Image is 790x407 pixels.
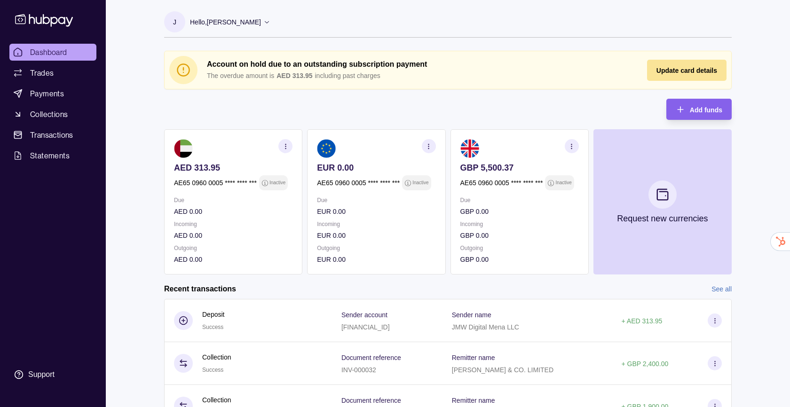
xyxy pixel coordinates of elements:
[9,64,96,81] a: Trades
[9,44,96,61] a: Dashboard
[207,70,274,81] p: The overdue amount is
[341,397,401,404] p: Document reference
[30,150,70,161] span: Statements
[174,243,292,253] p: Outgoing
[174,206,292,217] p: AED 0.00
[460,139,479,158] img: gb
[317,230,435,241] p: EUR 0.00
[341,366,376,374] p: INV-000032
[30,67,54,78] span: Trades
[452,311,491,319] p: Sender name
[317,139,336,158] img: eu
[452,323,519,331] p: JMW Digital Mena LLC
[276,70,312,81] p: AED 313.95
[315,70,380,81] p: including past charges
[9,147,96,164] a: Statements
[202,352,231,362] p: Collection
[9,106,96,123] a: Collections
[460,206,579,217] p: GBP 0.00
[28,369,55,380] div: Support
[317,219,435,229] p: Incoming
[174,230,292,241] p: AED 0.00
[202,367,223,373] span: Success
[460,163,579,173] p: GBP 5,500.37
[174,254,292,265] p: AED 0.00
[452,397,495,404] p: Remitter name
[174,163,292,173] p: AED 313.95
[30,109,68,120] span: Collections
[190,17,261,27] p: Hello, [PERSON_NAME]
[690,106,722,114] span: Add funds
[207,59,628,70] h2: Account on hold due to an outstanding subscription payment
[202,395,231,405] p: Collection
[341,354,401,361] p: Document reference
[30,88,64,99] span: Payments
[202,324,223,330] span: Success
[460,243,579,253] p: Outgoing
[452,366,553,374] p: [PERSON_NAME] & CO. LIMITED
[164,284,236,294] h2: Recent transactions
[9,126,96,143] a: Transactions
[173,17,176,27] p: J
[460,254,579,265] p: GBP 0.00
[202,309,224,320] p: Deposit
[341,323,390,331] p: [FINANCIAL_ID]
[452,354,495,361] p: Remitter name
[174,195,292,205] p: Due
[460,195,579,205] p: Due
[30,47,67,58] span: Dashboard
[621,317,662,325] p: + AED 313.95
[647,60,727,81] button: Update card details
[460,219,579,229] p: Incoming
[711,284,732,294] a: See all
[174,139,193,158] img: ae
[341,311,387,319] p: Sender account
[317,254,435,265] p: EUR 0.00
[9,365,96,384] a: Support
[317,243,435,253] p: Outgoing
[412,178,428,188] p: Inactive
[656,67,717,74] span: Update card details
[555,178,571,188] p: Inactive
[317,206,435,217] p: EUR 0.00
[269,178,285,188] p: Inactive
[460,230,579,241] p: GBP 0.00
[666,99,732,120] button: Add funds
[621,360,668,368] p: + GBP 2,400.00
[9,85,96,102] a: Payments
[30,129,73,141] span: Transactions
[593,129,732,274] button: Request new currencies
[617,213,708,224] p: Request new currencies
[317,195,435,205] p: Due
[174,219,292,229] p: Incoming
[317,163,435,173] p: EUR 0.00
